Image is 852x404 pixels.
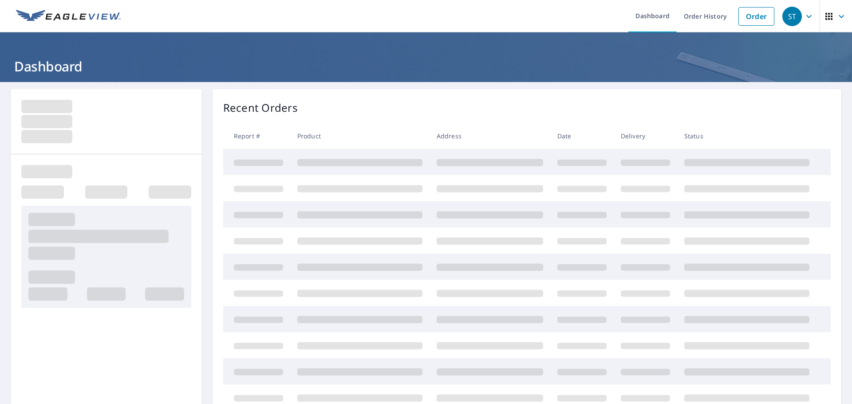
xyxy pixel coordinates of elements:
[782,7,802,26] div: ST
[550,123,614,149] th: Date
[430,123,550,149] th: Address
[290,123,430,149] th: Product
[16,10,121,23] img: EV Logo
[223,123,290,149] th: Report #
[677,123,816,149] th: Status
[223,100,298,116] p: Recent Orders
[11,57,841,75] h1: Dashboard
[614,123,677,149] th: Delivery
[738,7,774,26] a: Order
